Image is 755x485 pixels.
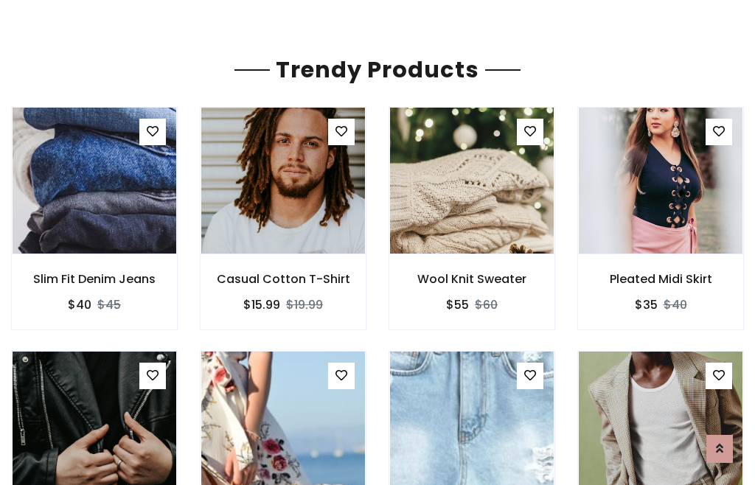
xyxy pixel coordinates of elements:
h6: $15.99 [243,298,280,312]
h6: $40 [68,298,91,312]
del: $19.99 [286,296,323,313]
h6: Slim Fit Denim Jeans [12,272,177,286]
h6: Pleated Midi Skirt [578,272,743,286]
del: $45 [97,296,121,313]
h6: Wool Knit Sweater [389,272,554,286]
h6: $55 [446,298,469,312]
del: $40 [664,296,687,313]
del: $60 [475,296,498,313]
span: Trendy Products [270,54,485,86]
h6: Casual Cotton T-Shirt [201,272,366,286]
h6: $35 [635,298,658,312]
